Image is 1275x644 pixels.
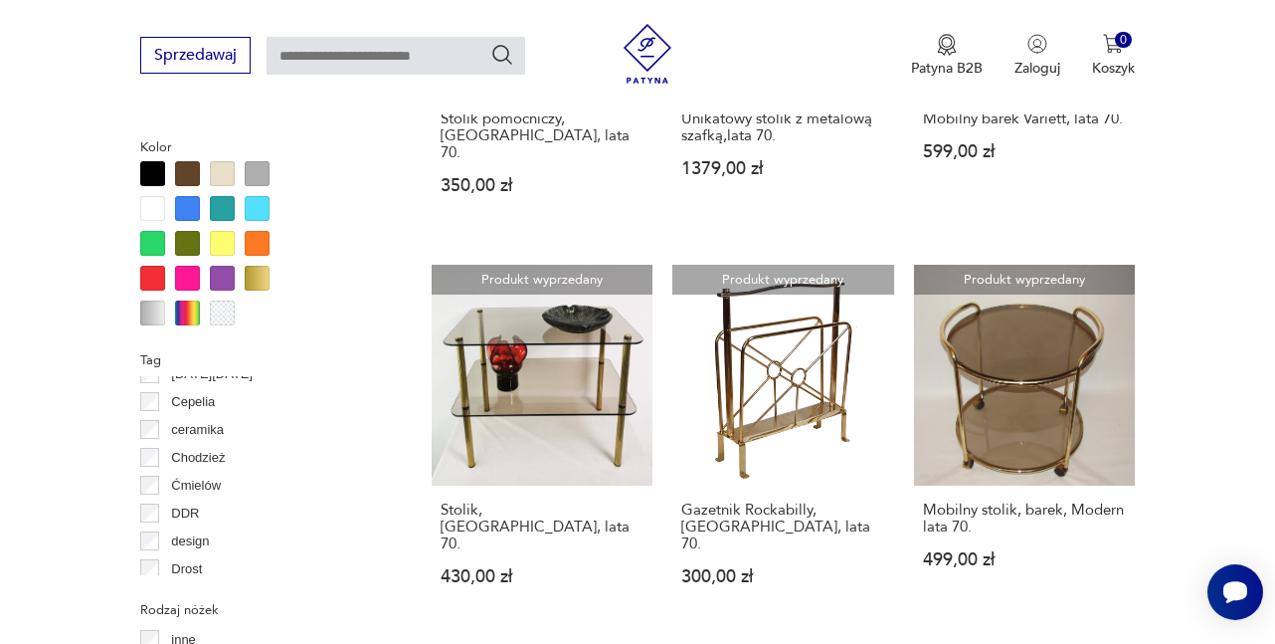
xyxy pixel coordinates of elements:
iframe: Smartsupp widget button [1207,564,1263,620]
a: Ikona medaluPatyna B2B [911,34,983,78]
button: Patyna B2B [911,34,983,78]
h3: Unikatowy stolik z metalową szafką,lata 70. [681,110,884,144]
h3: Stolik pomocniczy, [GEOGRAPHIC_DATA], lata 70. [441,110,643,161]
h3: Mobilny stolik, barek, Modern lata 70. [923,502,1126,536]
p: 430,00 zł [441,568,643,585]
p: Drost [171,558,202,580]
p: Koszyk [1092,59,1135,78]
p: Chodzież [171,447,225,469]
button: 0Koszyk [1092,34,1135,78]
p: Patyna B2B [911,59,983,78]
img: Ikona koszyka [1103,34,1123,54]
a: Produkt wyprzedanyGazetnik Rockabilly, Niemcy, lata 70.Gazetnik Rockabilly, [GEOGRAPHIC_DATA], la... [672,265,893,624]
a: Produkt wyprzedanyStolik, Niemcy, lata 70.Stolik, [GEOGRAPHIC_DATA], lata 70.430,00 zł [432,265,652,624]
p: DDR [171,503,199,525]
p: Tag [140,349,384,371]
img: Ikonka użytkownika [1027,34,1047,54]
p: Kolor [140,136,384,158]
p: Ćmielów [171,475,221,497]
div: 0 [1115,32,1132,49]
button: Sprzedawaj [140,37,251,74]
a: Produkt wyprzedanyMobilny stolik, barek, Modern lata 70.Mobilny stolik, barek, Modern lata 70.499... [914,265,1135,624]
img: Ikona medalu [937,34,957,56]
h3: Stolik, [GEOGRAPHIC_DATA], lata 70. [441,502,643,552]
p: 499,00 zł [923,551,1126,568]
p: design [171,531,209,552]
p: Zaloguj [1014,59,1060,78]
button: Szukaj [490,43,514,67]
img: Patyna - sklep z meblami i dekoracjami vintage [618,24,677,84]
p: ceramika [171,419,224,441]
h3: Gazetnik Rockabilly, [GEOGRAPHIC_DATA], lata 70. [681,502,884,552]
h3: Mobilny barek Variett, lata 70. [923,110,1126,127]
a: Sprzedawaj [140,50,251,64]
p: Cepelia [171,391,215,413]
p: 300,00 zł [681,568,884,585]
p: Rodzaj nóżek [140,599,384,621]
p: 350,00 zł [441,177,643,194]
button: Zaloguj [1014,34,1060,78]
p: 1379,00 zł [681,160,884,177]
p: 599,00 zł [923,143,1126,160]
